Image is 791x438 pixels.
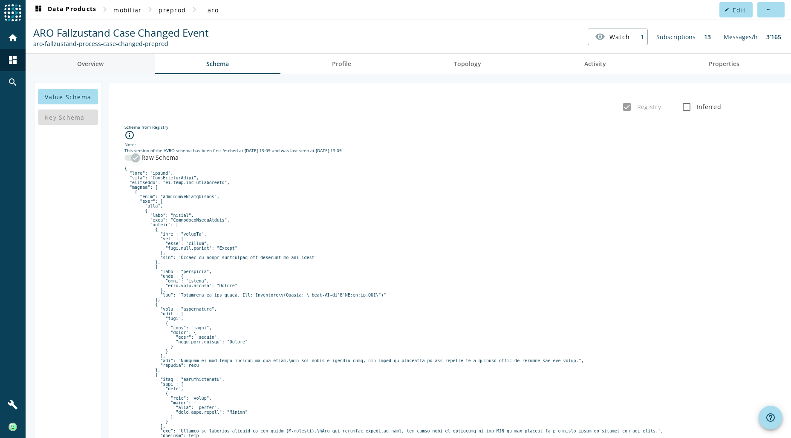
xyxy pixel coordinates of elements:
[719,2,753,17] button: Edit
[719,29,762,45] div: Messages/h
[695,103,721,111] label: Inferred
[595,32,605,42] mat-icon: visibility
[8,33,18,43] mat-icon: home
[33,40,209,48] div: Kafka Topic: aro-fallzustand-process-case-changed-preprod
[110,2,145,17] button: mobiliar
[584,61,606,67] span: Activity
[725,7,729,12] mat-icon: edit
[145,4,155,14] mat-icon: chevron_right
[609,29,630,44] span: Watch
[8,77,18,87] mat-icon: search
[100,4,110,14] mat-icon: chevron_right
[8,55,18,65] mat-icon: dashboard
[45,93,91,101] span: Value Schema
[124,130,135,140] i: info_outline
[8,400,18,410] mat-icon: build
[709,61,739,67] span: Properties
[733,6,746,14] span: Edit
[762,29,785,45] div: 3’165
[9,423,17,431] img: 8ef6eae738893911f7e6419249ab375e
[38,89,98,104] button: Value Schema
[637,29,647,45] div: 1
[700,29,715,45] div: 13
[454,61,481,67] span: Topology
[588,29,637,44] button: Watch
[140,153,179,162] label: Raw Schema
[77,61,104,67] span: Overview
[33,26,209,40] span: ARO Fallzustand Case Changed Event
[332,61,351,67] span: Profile
[766,7,771,12] mat-icon: more_horiz
[765,412,776,423] mat-icon: help_outline
[155,2,189,17] button: preprod
[33,5,43,15] mat-icon: dashboard
[30,2,100,17] button: Data Products
[189,4,199,14] mat-icon: chevron_right
[113,6,141,14] span: mobiliar
[4,4,21,21] img: spoud-logo.svg
[652,29,700,45] div: Subscriptions
[159,6,186,14] span: preprod
[208,6,219,14] span: aro
[199,2,227,17] button: aro
[33,5,96,15] span: Data Products
[206,61,229,67] span: Schema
